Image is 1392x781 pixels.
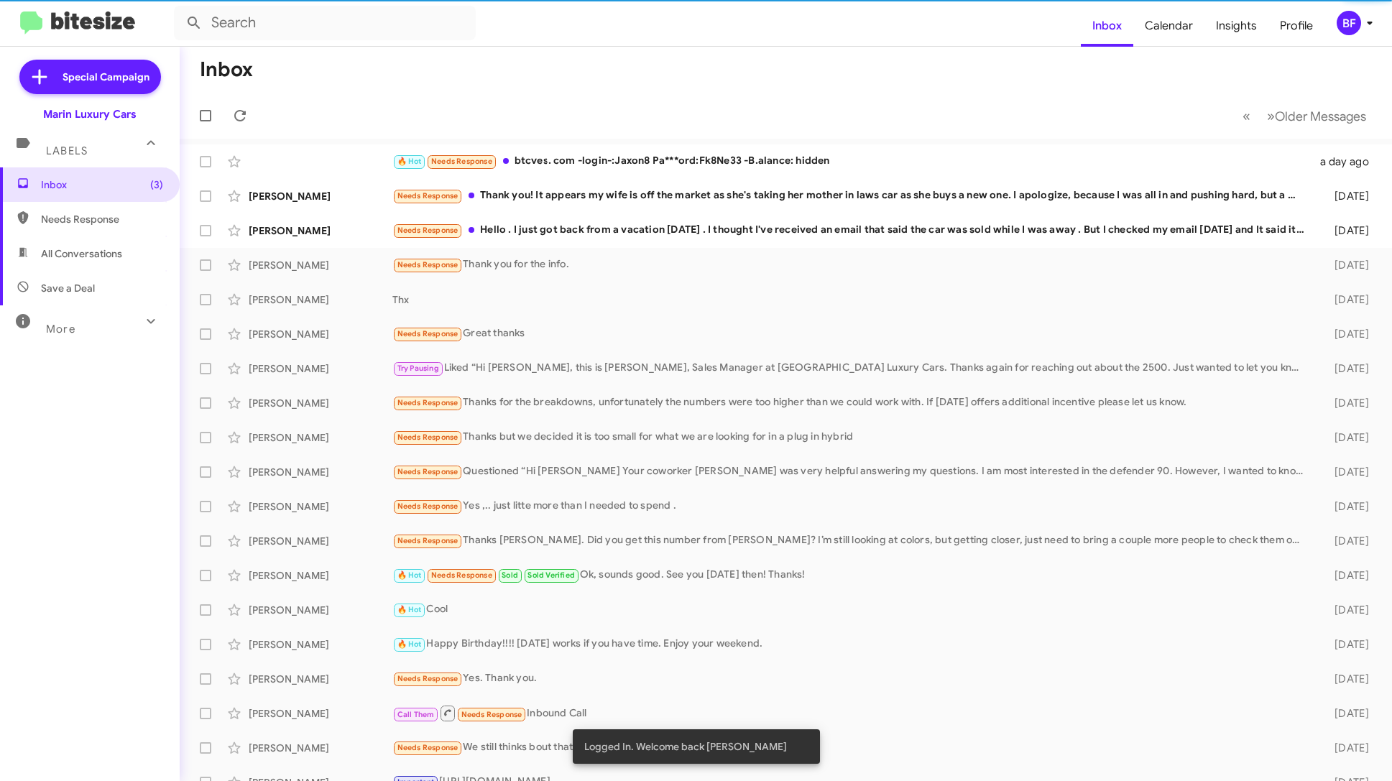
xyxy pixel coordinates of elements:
span: Needs Response [397,226,458,235]
div: [PERSON_NAME] [249,430,392,445]
span: Needs Response [397,467,458,476]
span: Needs Response [397,329,458,338]
div: [DATE] [1312,568,1381,583]
div: Thanks [PERSON_NAME]. Did you get this number from [PERSON_NAME]? I’m still looking at colors, bu... [392,532,1312,549]
span: Sold Verified [527,570,575,580]
div: [PERSON_NAME] [249,258,392,272]
span: Needs Response [397,536,458,545]
div: [PERSON_NAME] [249,603,392,617]
div: btcves. com -login-:Jaxon8 Pa***ord:Fk8Ne33 -B.alance: hidden [392,153,1312,170]
span: (3) [150,177,163,192]
div: [DATE] [1312,603,1381,617]
div: Questioned “Hi [PERSON_NAME] Your coworker [PERSON_NAME] was very helpful answering my questions.... [392,463,1312,480]
span: 🔥 Hot [397,157,422,166]
span: Older Messages [1275,108,1366,124]
div: Yes ,.. just litte more than I needed to spend . [392,498,1312,514]
span: Save a Deal [41,281,95,295]
a: Insights [1204,5,1268,47]
span: Logged In. Welcome back [PERSON_NAME] [584,739,787,754]
div: [DATE] [1312,327,1381,341]
div: [PERSON_NAME] [249,706,392,721]
span: Needs Response [397,674,458,683]
div: [DATE] [1312,223,1381,238]
span: More [46,323,75,336]
div: Yes. Thank you. [392,670,1312,687]
span: Needs Response [431,570,492,580]
div: [DATE] [1312,396,1381,410]
div: [DATE] [1312,706,1381,721]
div: [PERSON_NAME] [249,396,392,410]
div: [DATE] [1312,499,1381,514]
div: [DATE] [1312,292,1381,307]
div: [PERSON_NAME] [249,672,392,686]
span: Needs Response [397,743,458,752]
span: Labels [46,144,88,157]
nav: Page navigation example [1235,101,1375,131]
span: Sold [502,570,518,580]
div: [PERSON_NAME] [249,568,392,583]
span: 🔥 Hot [397,570,422,580]
h1: Inbox [200,58,253,81]
a: Profile [1268,5,1324,47]
div: [DATE] [1312,361,1381,376]
div: Hello . I just got back from a vacation [DATE] . I thought I've received an email that said the c... [392,222,1312,239]
div: Inbound Call [392,704,1312,722]
div: Thank you for the info. [392,257,1312,273]
button: Previous [1234,101,1259,131]
span: Needs Response [461,710,522,719]
span: Needs Response [397,260,458,269]
div: Ok, sounds good. See you [DATE] then! Thanks! [392,567,1312,583]
div: [PERSON_NAME] [249,292,392,307]
span: Needs Response [397,398,458,407]
div: Thank you! It appears my wife is off the market as she's taking her mother in laws car as she buy... [392,188,1312,204]
span: » [1267,107,1275,125]
div: [DATE] [1312,741,1381,755]
div: [PERSON_NAME] [249,223,392,238]
span: Call Them [397,710,435,719]
div: [PERSON_NAME] [249,189,392,203]
div: [PERSON_NAME] [249,637,392,652]
span: 🔥 Hot [397,605,422,614]
div: Thanks for the breakdowns, unfortunately the numbers were too higher than we could work with. If ... [392,394,1312,411]
div: [PERSON_NAME] [249,534,392,548]
span: Needs Response [41,212,163,226]
a: Calendar [1133,5,1204,47]
span: Needs Response [397,502,458,511]
div: a day ago [1312,154,1381,169]
span: Try Pausing [397,364,439,373]
button: BF [1324,11,1376,35]
a: Special Campaign [19,60,161,94]
div: BF [1337,11,1361,35]
span: All Conversations [41,246,122,261]
div: [PERSON_NAME] [249,361,392,376]
button: Next [1258,101,1375,131]
div: [PERSON_NAME] [249,741,392,755]
div: Cool [392,601,1312,618]
div: [DATE] [1312,534,1381,548]
div: Marin Luxury Cars [43,107,137,121]
span: Special Campaign [63,70,149,84]
div: Liked “Hi [PERSON_NAME], this is [PERSON_NAME], Sales Manager at [GEOGRAPHIC_DATA] Luxury Cars. T... [392,360,1312,376]
span: Needs Response [431,157,492,166]
div: [PERSON_NAME] [249,465,392,479]
div: [PERSON_NAME] [249,499,392,514]
a: Inbox [1081,5,1133,47]
div: We still thinks bout that ! Thank for checking [392,739,1312,756]
div: Thanks but we decided it is too small for what we are looking for in a plug in hybrid [392,429,1312,445]
span: Needs Response [397,433,458,442]
div: [PERSON_NAME] [249,327,392,341]
div: Happy Birthday!!!! [DATE] works if you have time. Enjoy your weekend. [392,636,1312,652]
span: « [1243,107,1250,125]
div: [DATE] [1312,637,1381,652]
input: Search [174,6,476,40]
div: [DATE] [1312,430,1381,445]
span: 🔥 Hot [397,639,422,649]
div: [DATE] [1312,672,1381,686]
div: [DATE] [1312,465,1381,479]
span: Needs Response [397,191,458,200]
div: Great thanks [392,325,1312,342]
